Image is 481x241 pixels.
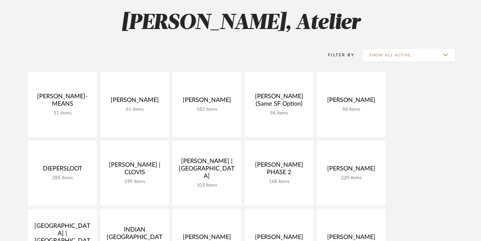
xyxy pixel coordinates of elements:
[106,97,164,107] div: [PERSON_NAME]
[33,93,91,110] div: [PERSON_NAME]-MEANS
[319,52,355,58] div: Filter By
[178,107,236,112] div: 183 items
[250,179,308,185] div: 168 items
[322,107,380,112] div: 96 items
[106,179,164,185] div: 199 items
[178,183,236,188] div: 103 items
[178,158,236,183] div: [PERSON_NAME] | [GEOGRAPHIC_DATA]
[322,175,380,181] div: 220 items
[250,161,308,179] div: [PERSON_NAME] PHASE 2
[106,161,164,179] div: [PERSON_NAME] | CLOVIS
[322,165,380,175] div: [PERSON_NAME]
[33,175,91,181] div: 285 items
[250,110,308,116] div: 96 items
[322,97,380,107] div: [PERSON_NAME]
[33,165,91,175] div: DIEPERSLOOT
[33,110,91,116] div: 51 items
[250,93,308,110] div: [PERSON_NAME] (Same SF Option)
[178,97,236,107] div: [PERSON_NAME]
[106,107,164,112] div: 61 items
